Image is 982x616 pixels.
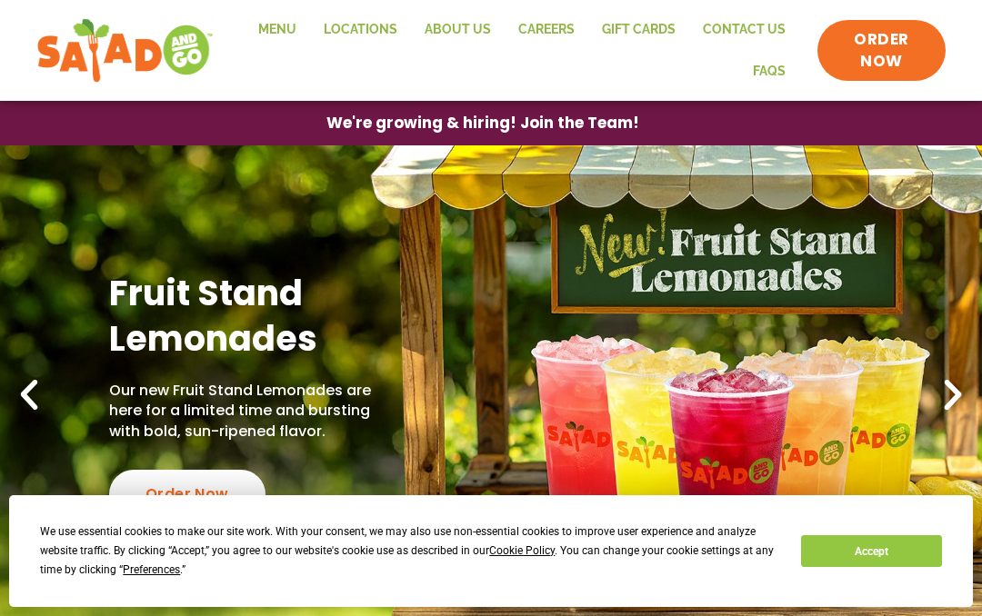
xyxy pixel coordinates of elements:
div: We use essential cookies to make our site work. With your consent, we may also use non-essential ... [40,522,779,580]
a: GIFT CARDS [588,9,689,51]
div: Order Now [109,471,266,520]
p: Our new Fruit Stand Lemonades are here for a limited time and bursting with bold, sun-ripened fla... [109,382,397,442]
div: Next slide [933,375,973,415]
a: Menu [245,9,310,51]
h2: Fruit Stand Lemonades [109,272,397,362]
a: About Us [411,9,505,51]
a: We're growing & hiring! Join the Team! [299,102,666,144]
span: ORDER NOW [836,29,927,73]
span: We're growing & hiring! Join the Team! [326,115,639,131]
button: Accept [801,535,941,567]
div: Previous slide [9,375,49,415]
a: Careers [505,9,588,51]
nav: Menu [232,9,800,92]
div: Cookie Consent Prompt [9,495,973,607]
span: Cookie Policy [489,544,555,557]
img: new-SAG-logo-768×292 [36,15,214,87]
a: FAQs [739,51,799,93]
a: Contact Us [689,9,799,51]
a: Locations [310,9,411,51]
a: ORDER NOW [817,20,946,82]
span: Preferences [123,563,180,576]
